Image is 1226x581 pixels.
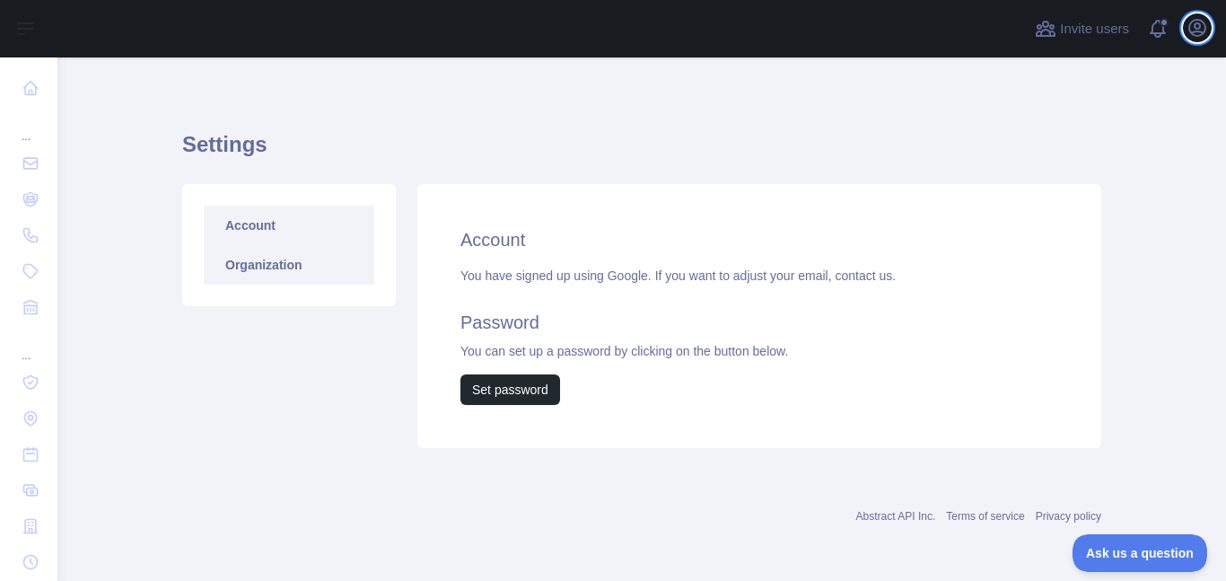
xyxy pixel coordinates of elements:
h1: Settings [182,130,1101,173]
a: Organization [204,245,374,285]
div: ... [14,327,43,363]
a: Terms of service [946,510,1024,523]
button: Set password [460,374,560,405]
h2: Account [460,227,1058,252]
button: Invite users [1031,14,1133,43]
div: You have signed up using Google. If you want to adjust your email, You can set up a password by c... [460,267,1058,405]
span: Invite users [1060,19,1129,40]
a: Abstract API Inc. [856,510,936,523]
iframe: Toggle Customer Support [1073,534,1208,572]
h2: Password [460,310,1058,335]
div: ... [14,108,43,144]
a: Privacy policy [1036,510,1101,523]
a: contact us. [835,268,896,283]
a: Account [204,206,374,245]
